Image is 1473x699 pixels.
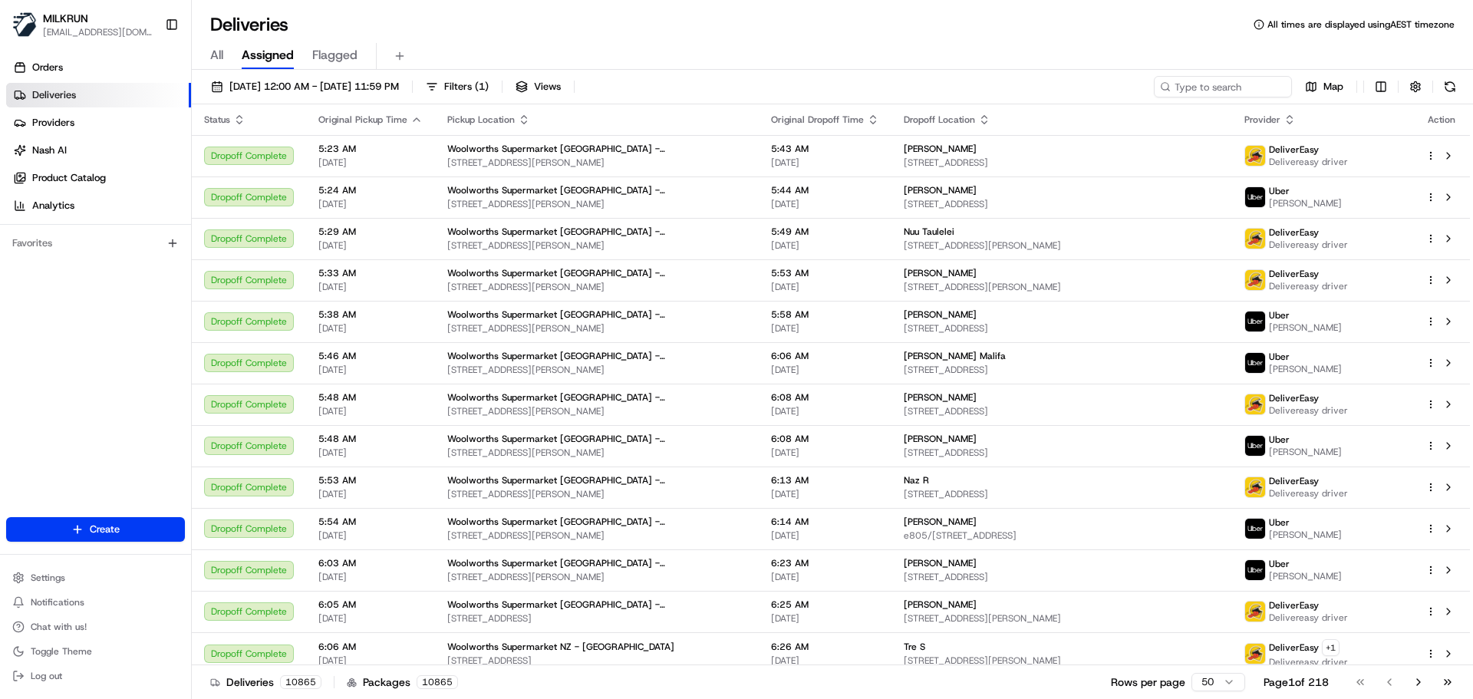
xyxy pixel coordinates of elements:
[1269,143,1319,156] span: DeliverEasy
[1111,674,1185,690] p: Rows per page
[447,350,746,362] span: Woolworths Supermarket [GEOGRAPHIC_DATA] - [GEOGRAPHIC_DATA]
[318,157,423,169] span: [DATE]
[1245,270,1265,290] img: delivereasy_logo.png
[417,675,458,689] div: 10865
[318,184,423,196] span: 5:24 AM
[12,12,37,37] img: MILKRUN
[1269,446,1342,458] span: [PERSON_NAME]
[904,226,954,238] span: Nuu Taulelei
[6,6,159,43] button: MILKRUNMILKRUN[EMAIL_ADDRESS][DOMAIN_NAME]
[771,226,879,238] span: 5:49 AM
[1269,226,1319,239] span: DeliverEasy
[475,80,489,94] span: ( 1 )
[904,433,977,445] span: [PERSON_NAME]
[43,11,88,26] span: MILKRUN
[447,447,746,459] span: [STREET_ADDRESS][PERSON_NAME]
[771,612,879,625] span: [DATE]
[1269,309,1290,321] span: Uber
[447,516,746,528] span: Woolworths Supermarket [GEOGRAPHIC_DATA] - [GEOGRAPHIC_DATA]
[242,46,294,64] span: Assigned
[1245,436,1265,456] img: uber-new-logo.jpeg
[204,114,230,126] span: Status
[318,598,423,611] span: 6:05 AM
[90,523,120,536] span: Create
[1269,156,1348,168] span: Delivereasy driver
[318,143,423,155] span: 5:23 AM
[904,364,1220,376] span: [STREET_ADDRESS]
[904,488,1220,500] span: [STREET_ADDRESS]
[318,322,423,335] span: [DATE]
[32,171,106,185] span: Product Catalog
[904,308,977,321] span: [PERSON_NAME]
[1269,529,1342,541] span: [PERSON_NAME]
[204,76,406,97] button: [DATE] 12:00 AM - [DATE] 11:59 PM
[1245,477,1265,497] img: delivereasy_logo.png
[318,612,423,625] span: [DATE]
[771,598,879,611] span: 6:25 AM
[318,364,423,376] span: [DATE]
[447,557,746,569] span: Woolworths Supermarket [GEOGRAPHIC_DATA] - [GEOGRAPHIC_DATA]
[318,433,423,445] span: 5:48 AM
[447,598,746,611] span: Woolworths Supermarket [GEOGRAPHIC_DATA] - [GEOGRAPHIC_DATA]
[771,308,879,321] span: 5:58 AM
[1269,641,1319,654] span: DeliverEasy
[1298,76,1350,97] button: Map
[447,654,746,667] span: [STREET_ADDRESS]
[1267,18,1455,31] span: All times are displayed using AEST timezone
[771,433,879,445] span: 6:08 AM
[1244,114,1280,126] span: Provider
[210,674,321,690] div: Deliveries
[904,114,975,126] span: Dropoff Location
[904,654,1220,667] span: [STREET_ADDRESS][PERSON_NAME]
[1269,280,1348,292] span: Delivereasy driver
[904,184,977,196] span: [PERSON_NAME]
[318,239,423,252] span: [DATE]
[904,557,977,569] span: [PERSON_NAME]
[1245,602,1265,622] img: delivereasy_logo.png
[318,529,423,542] span: [DATE]
[447,281,746,293] span: [STREET_ADDRESS][PERSON_NAME]
[6,641,185,662] button: Toggle Theme
[904,447,1220,459] span: [STREET_ADDRESS]
[904,281,1220,293] span: [STREET_ADDRESS][PERSON_NAME]
[6,616,185,638] button: Chat with us!
[447,308,746,321] span: Woolworths Supermarket [GEOGRAPHIC_DATA] - [GEOGRAPHIC_DATA]
[1269,612,1348,624] span: Delivereasy driver
[771,488,879,500] span: [DATE]
[318,308,423,321] span: 5:38 AM
[447,433,746,445] span: Woolworths Supermarket [GEOGRAPHIC_DATA] - [GEOGRAPHIC_DATA]
[444,80,489,94] span: Filters
[32,143,67,157] span: Nash AI
[6,83,191,107] a: Deliveries
[6,231,185,256] div: Favorites
[904,267,977,279] span: [PERSON_NAME]
[1269,656,1348,668] span: Delivereasy driver
[904,641,925,653] span: Tre S
[1269,434,1290,446] span: Uber
[1269,599,1319,612] span: DeliverEasy
[771,405,879,417] span: [DATE]
[447,198,746,210] span: [STREET_ADDRESS][PERSON_NAME]
[1269,558,1290,570] span: Uber
[1245,229,1265,249] img: delivereasy_logo.png
[447,488,746,500] span: [STREET_ADDRESS][PERSON_NAME]
[447,571,746,583] span: [STREET_ADDRESS][PERSON_NAME]
[447,612,746,625] span: [STREET_ADDRESS]
[771,557,879,569] span: 6:23 AM
[32,88,76,102] span: Deliveries
[771,184,879,196] span: 5:44 AM
[1245,187,1265,207] img: uber-new-logo.jpeg
[904,516,977,528] span: [PERSON_NAME]
[771,654,879,667] span: [DATE]
[1245,644,1265,664] img: delivereasy_logo.png
[771,641,879,653] span: 6:26 AM
[771,364,879,376] span: [DATE]
[1269,363,1342,375] span: [PERSON_NAME]
[1245,312,1265,331] img: uber-new-logo.jpeg
[447,405,746,417] span: [STREET_ADDRESS][PERSON_NAME]
[1269,516,1290,529] span: Uber
[904,405,1220,417] span: [STREET_ADDRESS]
[771,447,879,459] span: [DATE]
[1245,146,1265,166] img: delivereasy_logo.png
[6,193,191,218] a: Analytics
